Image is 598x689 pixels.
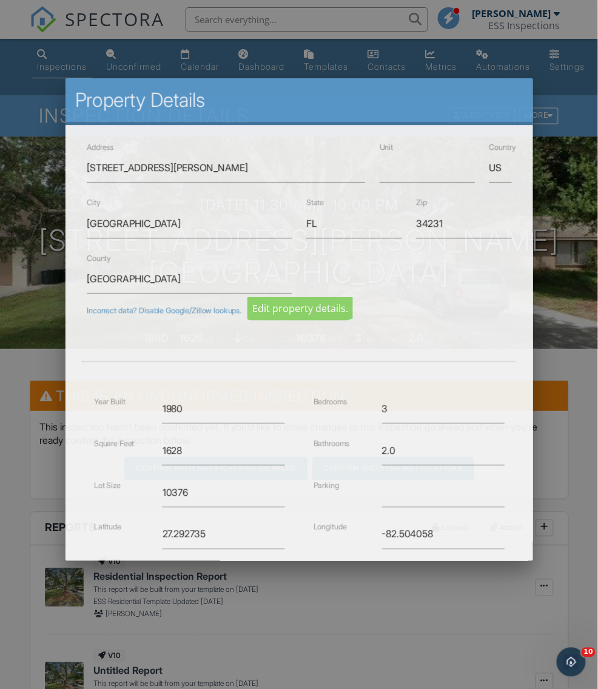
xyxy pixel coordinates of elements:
h2: Property Details [75,88,523,112]
span: 10 [582,648,596,657]
label: Lot Size [93,481,120,490]
label: County [87,254,111,263]
label: Unit [379,143,392,152]
div: Incorrect data? Disable Google/Zillow lookups. [87,306,512,316]
label: Country [489,143,516,152]
label: City [87,199,100,208]
label: State [306,199,324,208]
label: Square Feet [93,439,133,448]
label: Address [87,143,113,152]
label: Year Built [93,397,125,406]
label: Longitude [313,523,346,532]
label: Parking [313,481,338,490]
label: Latitude [93,523,121,532]
label: Zip [416,199,427,208]
label: Bedrooms [313,397,347,406]
label: Bathrooms [313,439,349,448]
iframe: Intercom live chat [557,648,586,677]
